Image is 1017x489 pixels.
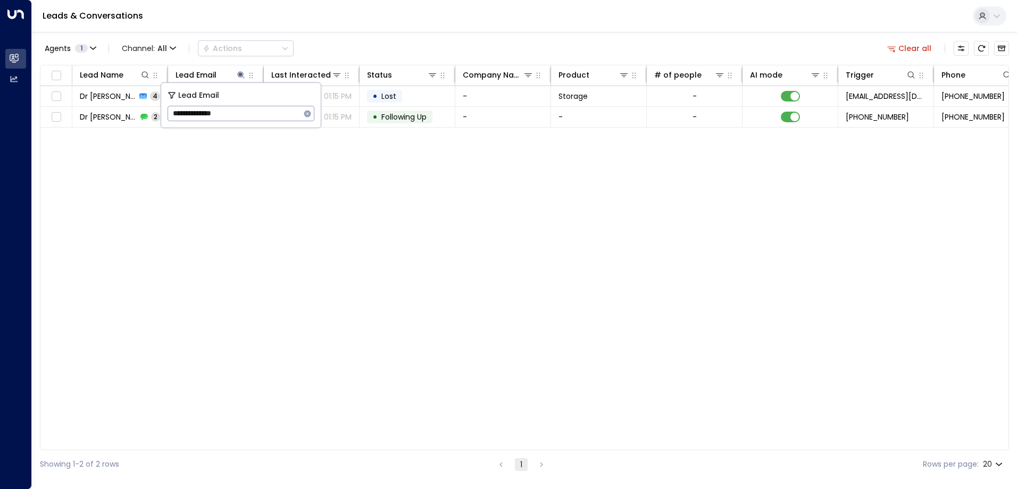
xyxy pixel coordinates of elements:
[515,458,528,471] button: page 1
[80,69,151,81] div: Lead Name
[846,69,916,81] div: Trigger
[198,40,294,56] button: Actions
[846,112,909,122] span: +447784659244
[558,91,588,102] span: Storage
[846,69,874,81] div: Trigger
[324,91,352,102] p: 01:15 PM
[494,458,548,471] nav: pagination navigation
[941,112,1005,122] span: +447784659244
[157,44,167,53] span: All
[40,459,119,470] div: Showing 1-2 of 2 rows
[455,86,551,106] td: -
[463,69,523,81] div: Company Name
[75,44,88,53] span: 1
[923,459,979,470] label: Rows per page:
[49,111,63,124] span: Toggle select row
[198,40,294,56] div: Button group with a nested menu
[558,69,629,81] div: Product
[43,10,143,22] a: Leads & Conversations
[693,112,697,122] div: -
[45,45,71,52] span: Agents
[367,69,392,81] div: Status
[941,69,965,81] div: Phone
[381,112,427,122] span: Following Up
[40,41,100,56] button: Agents1
[49,90,63,103] span: Toggle select row
[118,41,180,56] button: Channel:All
[271,69,342,81] div: Last Interacted
[693,91,697,102] div: -
[80,91,136,102] span: Dr Nenene Neenen
[176,69,246,81] div: Lead Email
[150,91,160,100] span: 4
[118,41,180,56] span: Channel:
[941,69,1012,81] div: Phone
[324,112,352,122] p: 01:15 PM
[654,69,702,81] div: # of people
[367,69,438,81] div: Status
[750,69,821,81] div: AI mode
[983,457,1005,472] div: 20
[558,69,589,81] div: Product
[551,107,647,127] td: -
[381,91,396,102] span: Lost
[203,44,242,53] div: Actions
[954,41,969,56] button: Customize
[151,112,160,121] span: 2
[80,112,137,122] span: Dr Nenene Neenen
[49,69,63,82] span: Toggle select all
[80,69,123,81] div: Lead Name
[941,91,1005,102] span: +447784659244
[463,69,533,81] div: Company Name
[271,69,331,81] div: Last Interacted
[176,69,216,81] div: Lead Email
[654,69,725,81] div: # of people
[178,89,219,102] span: Lead Email
[372,108,378,126] div: •
[372,87,378,105] div: •
[750,69,782,81] div: AI mode
[994,41,1009,56] button: Archived Leads
[974,41,989,56] span: Refresh
[883,41,936,56] button: Clear all
[455,107,551,127] td: -
[846,91,926,102] span: leads@space-station.co.uk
